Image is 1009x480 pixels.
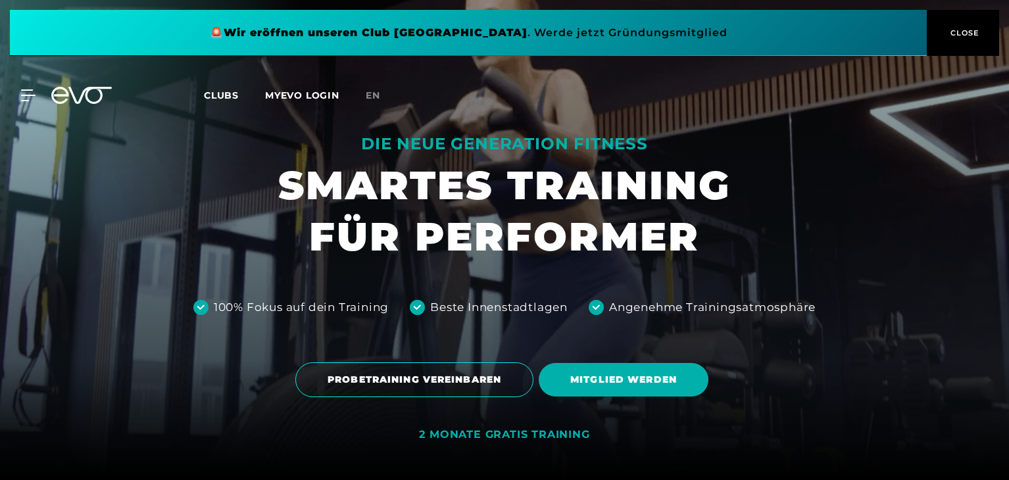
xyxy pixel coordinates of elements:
[265,89,339,101] a: MYEVO LOGIN
[539,353,714,406] a: MITGLIED WERDEN
[328,373,501,387] span: PROBETRAINING VEREINBAREN
[570,373,677,387] span: MITGLIED WERDEN
[278,133,731,155] div: DIE NEUE GENERATION FITNESS
[204,89,265,101] a: Clubs
[295,352,539,407] a: PROBETRAINING VEREINBAREN
[430,299,568,316] div: Beste Innenstadtlagen
[278,160,731,262] h1: SMARTES TRAINING FÜR PERFORMER
[366,89,380,101] span: en
[419,428,589,442] div: 2 MONATE GRATIS TRAINING
[214,299,389,316] div: 100% Fokus auf dein Training
[609,299,816,316] div: Angenehme Trainingsatmosphäre
[927,10,999,56] button: CLOSE
[366,88,396,103] a: en
[947,27,979,39] span: CLOSE
[204,89,239,101] span: Clubs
